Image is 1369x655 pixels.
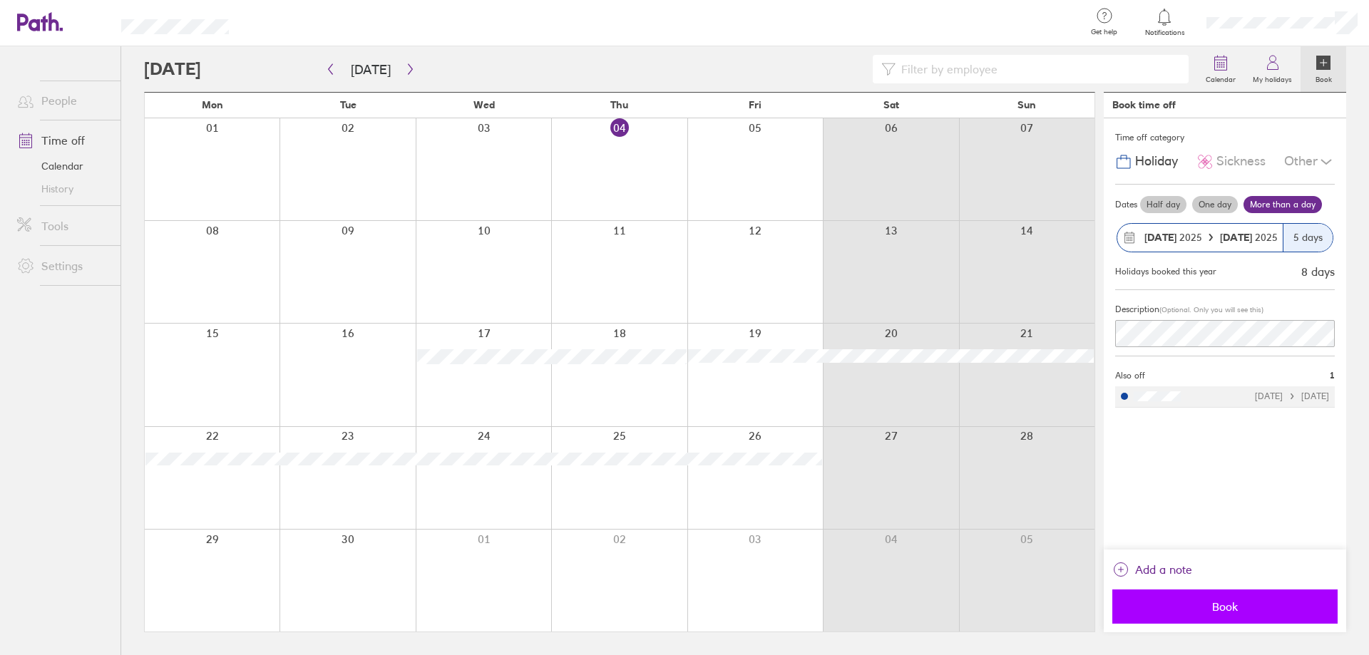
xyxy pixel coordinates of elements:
[6,126,121,155] a: Time off
[1216,154,1266,169] span: Sickness
[1135,154,1178,169] span: Holiday
[1307,71,1340,84] label: Book
[6,155,121,177] a: Calendar
[1112,589,1338,624] button: Book
[340,99,357,110] span: Tue
[1144,232,1202,243] span: 2025
[1244,196,1322,213] label: More than a day
[1142,7,1188,37] a: Notifications
[749,99,762,110] span: Fri
[1197,71,1244,84] label: Calendar
[1122,600,1328,613] span: Book
[1244,46,1301,92] a: My holidays
[1142,29,1188,37] span: Notifications
[1284,148,1335,175] div: Other
[202,99,223,110] span: Mon
[1140,196,1186,213] label: Half day
[473,99,495,110] span: Wed
[1197,46,1244,92] a: Calendar
[1330,371,1335,381] span: 1
[1159,305,1263,314] span: (Optional. Only you will see this)
[1115,127,1335,148] div: Time off category
[6,212,121,240] a: Tools
[1081,28,1127,36] span: Get help
[1220,231,1255,244] strong: [DATE]
[1017,99,1036,110] span: Sun
[339,58,402,81] button: [DATE]
[1244,71,1301,84] label: My holidays
[883,99,899,110] span: Sat
[1115,304,1159,314] span: Description
[1301,265,1335,278] div: 8 days
[1115,267,1216,277] div: Holidays booked this year
[1112,99,1176,110] div: Book time off
[1135,558,1192,581] span: Add a note
[1220,232,1278,243] span: 2025
[1112,558,1192,581] button: Add a note
[1115,371,1145,381] span: Also off
[6,252,121,280] a: Settings
[896,56,1180,83] input: Filter by employee
[1301,46,1346,92] a: Book
[1283,224,1333,252] div: 5 days
[1255,391,1329,401] div: [DATE] [DATE]
[1144,231,1176,244] strong: [DATE]
[1115,216,1335,259] button: [DATE] 2025[DATE] 20255 days
[1115,200,1137,210] span: Dates
[6,86,121,115] a: People
[1192,196,1238,213] label: One day
[6,177,121,200] a: History
[610,99,628,110] span: Thu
